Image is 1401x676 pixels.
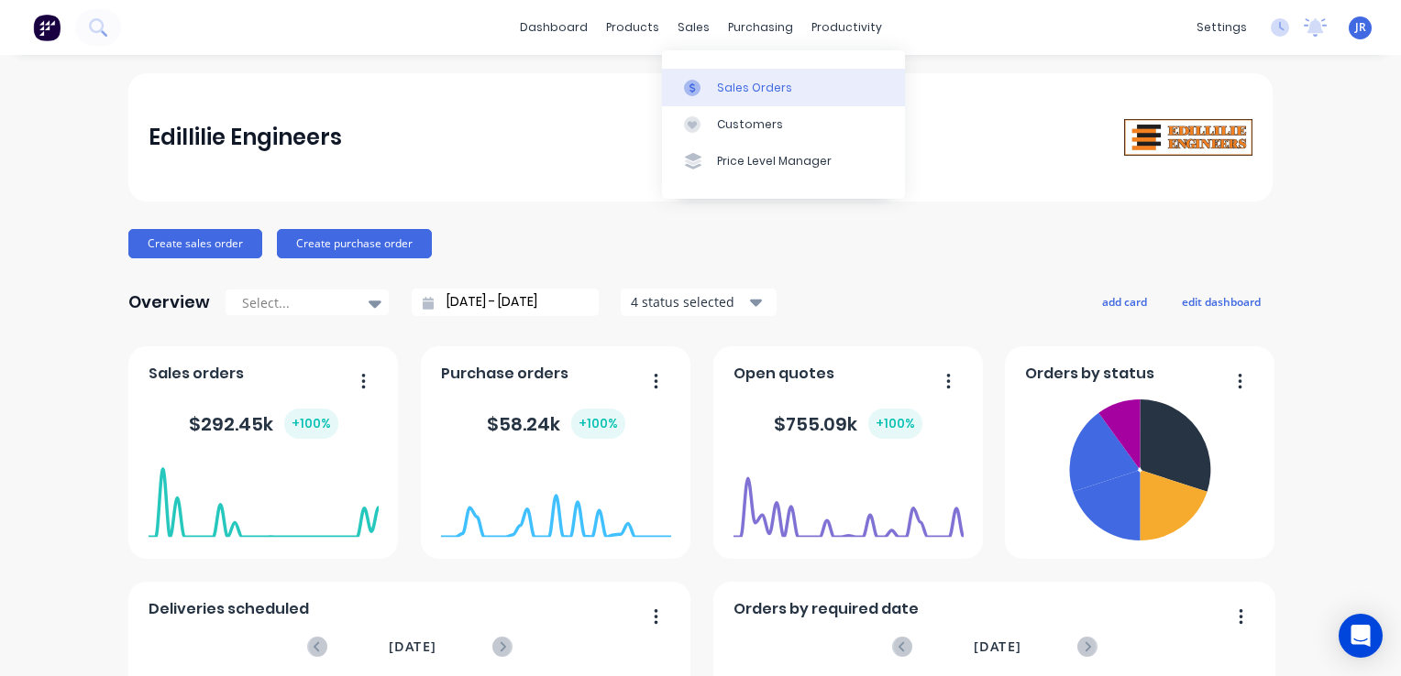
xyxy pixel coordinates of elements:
div: $ 58.24k [487,409,625,439]
a: Sales Orders [662,69,905,105]
button: 4 status selected [621,289,777,316]
div: purchasing [719,14,802,41]
img: Edillilie Engineers [1124,119,1252,157]
div: + 100 % [284,409,338,439]
div: Open Intercom Messenger [1339,614,1383,658]
div: productivity [802,14,891,41]
a: dashboard [511,14,597,41]
span: Sales orders [149,363,244,385]
div: 4 status selected [631,292,746,311]
a: Price Level Manager [662,143,905,180]
div: Price Level Manager [717,153,832,169]
div: Edillilie Engineers [149,119,342,156]
span: Orders by required date [734,598,919,620]
div: + 100 % [868,409,922,439]
div: sales [668,14,719,41]
span: Purchase orders [441,363,568,385]
div: $ 755.09k [774,409,922,439]
button: add card [1090,289,1159,313]
div: $ 292.45k [189,409,338,439]
div: settings [1187,14,1256,41]
button: Create sales order [128,229,262,258]
span: [DATE] [974,637,1021,657]
span: Open quotes [734,363,834,385]
span: JR [1355,19,1366,36]
div: Sales Orders [717,80,792,96]
span: [DATE] [389,637,436,657]
img: Factory [33,14,61,41]
span: Orders by status [1025,363,1154,385]
button: Create purchase order [277,229,432,258]
div: products [597,14,668,41]
button: edit dashboard [1170,289,1273,313]
div: Overview [128,284,210,321]
a: Customers [662,106,905,143]
div: + 100 % [571,409,625,439]
div: Customers [717,116,783,133]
